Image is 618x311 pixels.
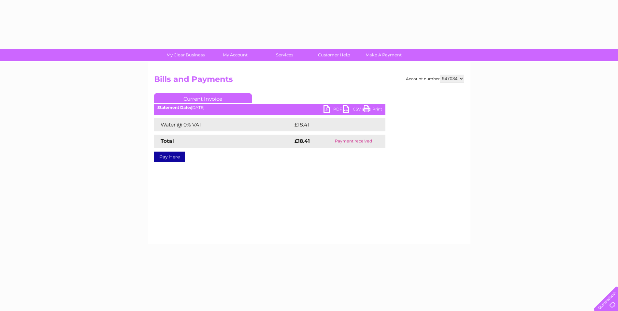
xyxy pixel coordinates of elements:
a: Pay Here [154,152,185,162]
a: Make A Payment [357,49,410,61]
a: CSV [343,105,363,115]
a: Services [258,49,311,61]
td: £18.41 [293,118,371,131]
h2: Bills and Payments [154,75,464,87]
strong: Total [161,138,174,144]
a: My Account [208,49,262,61]
div: Account number [406,75,464,82]
a: My Clear Business [159,49,212,61]
a: Customer Help [307,49,361,61]
b: Statement Date: [157,105,191,110]
td: Payment received [322,135,385,148]
td: Water @ 0% VAT [154,118,293,131]
a: Print [363,105,382,115]
a: Current Invoice [154,93,252,103]
div: [DATE] [154,105,385,110]
a: PDF [323,105,343,115]
strong: £18.41 [295,138,310,144]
